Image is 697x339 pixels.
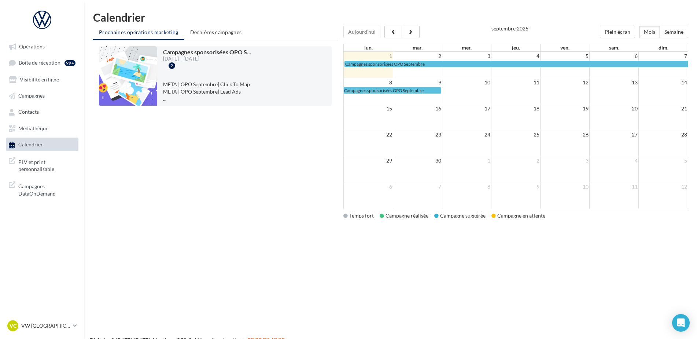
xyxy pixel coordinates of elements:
[639,26,660,38] button: Mois
[639,104,688,113] td: 21
[660,26,688,38] button: Semaine
[639,78,688,87] td: 14
[343,26,380,38] button: Aujourd'hui
[393,156,442,165] td: 30
[600,26,635,38] button: Plein écran
[442,156,491,165] td: 1
[672,314,690,332] div: Open Intercom Messenger
[442,104,491,113] td: 17
[541,182,590,192] td: 10
[19,43,45,50] span: Opérations
[4,56,80,69] a: Boîte de réception99+
[4,154,80,176] a: PLV et print personnalisable
[99,29,178,35] span: Prochaines opérations marketing
[639,130,688,139] td: 28
[491,78,541,87] td: 11
[344,78,393,87] td: 8
[491,26,528,31] h2: septembre 2025
[442,182,491,192] td: 8
[4,89,80,102] a: Campagnes
[491,130,541,139] td: 25
[344,88,424,93] span: Campagnes sponsorisées OPO Septembre
[590,182,639,192] td: 11
[344,87,441,94] a: Campagnes sponsorisées OPO Septembre
[344,130,393,139] td: 22
[4,121,80,135] a: Médiathèque
[163,56,251,61] div: [DATE] - [DATE]
[541,44,590,51] th: ven.
[541,52,590,61] td: 5
[4,138,80,151] a: Calendrier
[6,319,78,333] a: VC VW [GEOGRAPHIC_DATA]
[491,52,541,61] td: 4
[590,44,639,51] th: sam.
[434,212,486,219] div: Campagne suggérée
[169,62,175,69] div: 2
[393,44,442,51] th: mar.
[344,52,393,61] td: 1
[18,109,39,115] span: Contacts
[18,181,75,197] span: Campagnes DataOnDemand
[491,156,541,165] td: 2
[344,104,393,113] td: 15
[541,78,590,87] td: 12
[491,104,541,113] td: 18
[4,178,80,200] a: Campagnes DataOnDemand
[393,182,442,192] td: 7
[190,29,242,35] span: Dernières campagnes
[19,60,60,66] span: Boîte de réception
[541,156,590,165] td: 3
[343,212,374,219] div: Temps fort
[590,130,639,139] td: 27
[590,104,639,113] td: 20
[345,61,425,67] span: Campagnes sponsorisées OPO Septembre
[4,40,80,53] a: Opérations
[639,44,688,51] th: dim.
[590,78,639,87] td: 13
[4,105,80,118] a: Contacts
[163,48,251,55] span: Campagnes sponsorisées OPO S
[4,73,80,86] a: Visibilité en ligne
[442,44,491,51] th: mer.
[393,130,442,139] td: 23
[247,48,251,55] span: ...
[20,76,59,83] span: Visibilité en ligne
[541,104,590,113] td: 19
[18,142,43,148] span: Calendrier
[491,212,545,219] div: Campagne en attente
[344,61,688,67] a: Campagnes sponsorisées OPO Septembre
[639,156,688,165] td: 5
[163,88,326,95] li: META | OPO Septembre| Lead Ads
[491,44,541,51] th: jeu.
[18,125,48,131] span: Médiathèque
[590,156,639,165] td: 4
[18,92,45,99] span: Campagnes
[590,52,639,61] td: 6
[491,182,541,192] td: 9
[344,44,393,51] th: lun.
[163,81,326,88] li: META | OPO Septembre| Click To Map
[442,78,491,87] td: 10
[380,212,428,219] div: Campagne réalisée
[21,322,70,329] p: VW [GEOGRAPHIC_DATA]
[344,156,393,165] td: 29
[393,104,442,113] td: 16
[344,182,393,192] td: 6
[64,60,75,66] div: 99+
[639,52,688,61] td: 7
[442,130,491,139] td: 24
[442,52,491,61] td: 3
[18,157,75,173] span: PLV et print personnalisable
[393,52,442,61] td: 2
[639,182,688,192] td: 12
[10,322,16,329] span: VC
[541,130,590,139] td: 26
[393,78,442,87] td: 9
[163,96,166,102] span: ...
[93,12,688,23] h1: Calendrier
